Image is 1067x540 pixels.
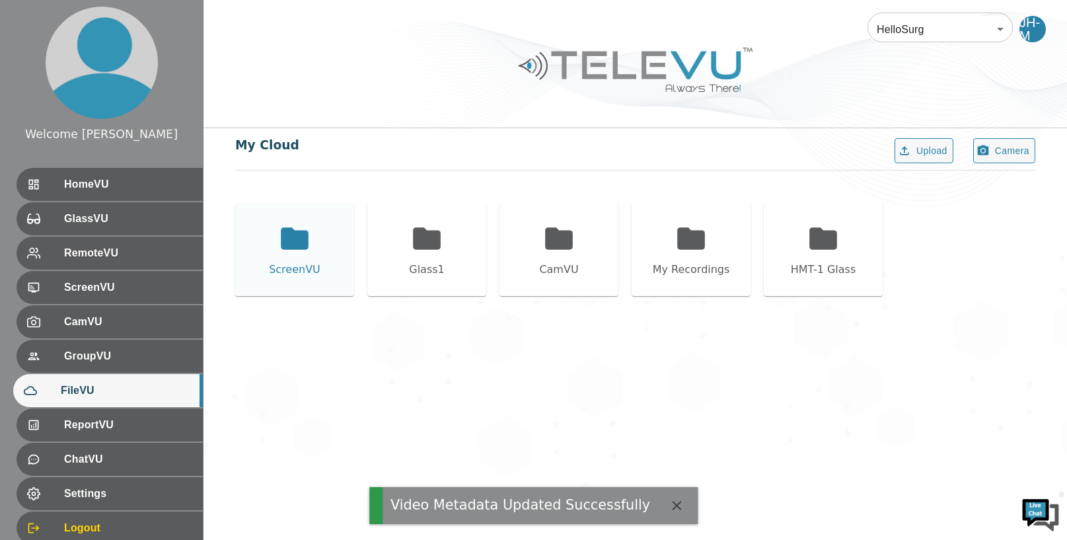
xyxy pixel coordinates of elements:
div: Glass1 [409,262,445,278]
div: RemoteVU [17,237,203,270]
span: Logout [64,520,192,536]
div: HomeVU [17,168,203,201]
div: GroupVU [17,340,203,373]
span: We're online! [77,167,182,300]
div: GlassVU [17,202,203,235]
div: HelloSurg [867,11,1013,48]
div: My Recordings [653,262,730,278]
div: Chat with us now [69,69,222,87]
div: ScreenVU [17,271,203,304]
span: Settings [64,486,192,502]
div: Minimize live chat window [217,7,248,38]
img: d_736959983_company_1615157101543_736959983 [22,61,55,95]
button: Upload [895,138,953,164]
button: Camera [973,138,1035,164]
div: My Cloud [235,136,299,155]
div: Settings [17,477,203,510]
span: GroupVU [64,348,192,364]
img: profile.png [46,7,158,119]
div: FileVU [13,374,203,407]
img: Logo [517,42,754,97]
div: CamVU [17,305,203,338]
span: GlassVU [64,211,192,227]
span: ReportVU [64,417,192,433]
span: ScreenVU [64,280,192,295]
div: ChatVU [17,443,203,476]
span: HomeVU [64,176,192,192]
div: Welcome [PERSON_NAME] [25,126,178,143]
div: ReportVU [17,408,203,442]
div: ScreenVU [269,262,320,278]
span: FileVU [61,383,192,399]
span: CamVU [64,314,192,330]
img: Chat Widget [1021,494,1060,533]
textarea: Type your message and hit 'Enter' [7,361,252,407]
div: Video Metadata Updated Successfully [390,495,650,516]
span: RemoteVU [64,245,192,261]
div: CamVU [539,262,578,278]
div: JH-M [1019,16,1046,42]
div: HMT-1 Glass [791,262,856,278]
span: ChatVU [64,451,192,467]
